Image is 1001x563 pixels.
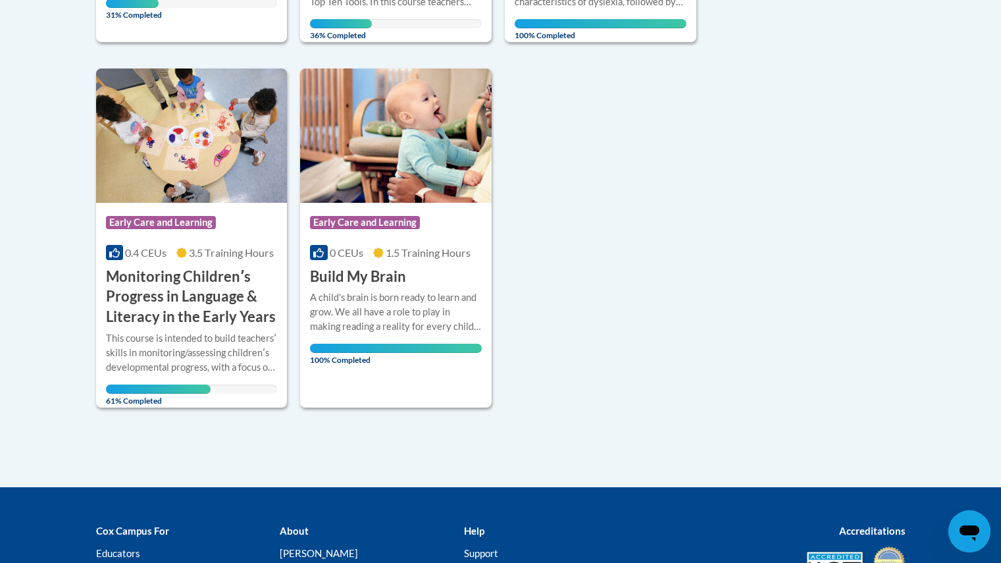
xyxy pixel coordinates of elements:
[300,68,492,408] a: Course LogoEarly Care and Learning0 CEUs1.5 Training Hours Build My BrainA child's brain is born ...
[96,68,288,203] img: Course Logo
[464,525,484,537] b: Help
[839,525,906,537] b: Accreditations
[280,525,309,537] b: About
[330,246,363,259] span: 0 CEUs
[125,246,167,259] span: 0.4 CEUs
[310,216,420,229] span: Early Care and Learning
[310,290,482,334] div: A child's brain is born ready to learn and grow. We all have a role to play in making reading a r...
[106,385,211,406] span: 61% Completed
[96,68,288,408] a: Course LogoEarly Care and Learning0.4 CEUs3.5 Training Hours Monitoring Childrenʹs Progress in La...
[515,19,686,28] div: Your progress
[310,267,406,287] h3: Build My Brain
[310,19,372,40] span: 36% Completed
[386,246,471,259] span: 1.5 Training Hours
[106,267,278,327] h3: Monitoring Childrenʹs Progress in Language & Literacy in the Early Years
[310,19,372,28] div: Your progress
[106,216,216,229] span: Early Care and Learning
[948,510,990,552] iframe: Button to launch messaging window
[106,385,211,394] div: Your progress
[464,547,498,559] a: Support
[189,246,274,259] span: 3.5 Training Hours
[310,344,482,365] span: 100% Completed
[515,19,686,40] span: 100% Completed
[96,547,140,559] a: Educators
[310,344,482,353] div: Your progress
[300,68,492,203] img: Course Logo
[106,331,278,375] div: This course is intended to build teachersʹ skills in monitoring/assessing childrenʹs developmenta...
[96,525,169,537] b: Cox Campus For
